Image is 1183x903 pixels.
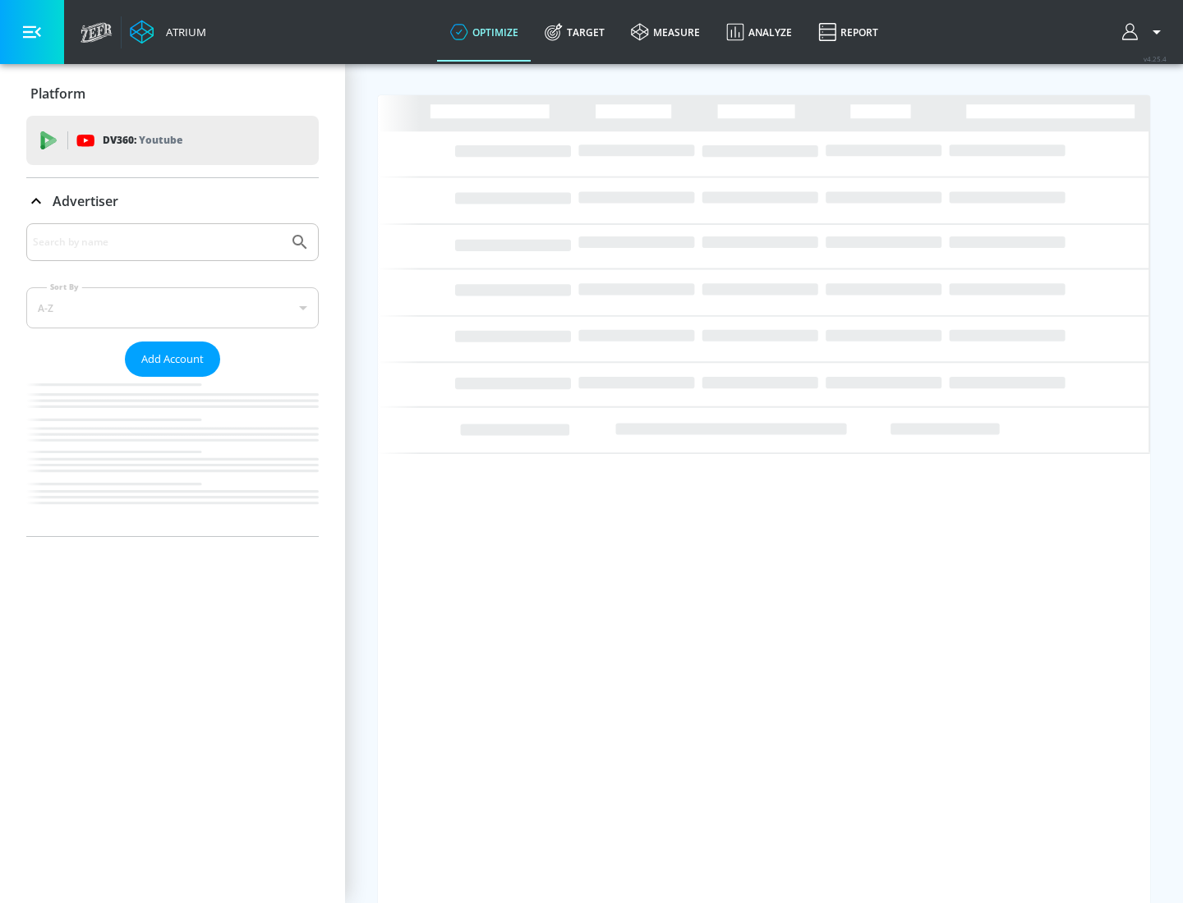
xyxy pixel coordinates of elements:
div: DV360: Youtube [26,116,319,165]
nav: list of Advertiser [26,377,319,536]
div: Platform [26,71,319,117]
a: Atrium [130,20,206,44]
div: Atrium [159,25,206,39]
p: Advertiser [53,192,118,210]
p: DV360: [103,131,182,149]
a: Analyze [713,2,805,62]
div: A-Z [26,287,319,328]
div: Advertiser [26,178,319,224]
span: Add Account [141,350,204,369]
a: Target [532,2,618,62]
a: optimize [437,2,532,62]
a: Report [805,2,891,62]
div: Advertiser [26,223,319,536]
p: Platform [30,85,85,103]
p: Youtube [139,131,182,149]
label: Sort By [47,282,82,292]
a: measure [618,2,713,62]
span: v 4.25.4 [1144,54,1167,63]
button: Add Account [125,341,220,377]
input: Search by name [33,231,282,253]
